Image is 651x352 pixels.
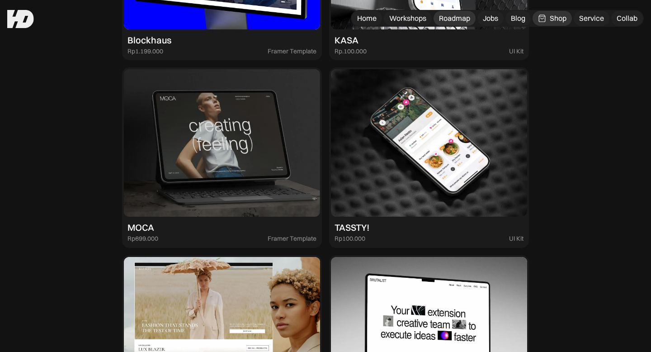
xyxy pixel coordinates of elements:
div: UI Kit [509,48,524,55]
a: Home [352,11,382,26]
div: UI Kit [509,235,524,243]
div: Rp699.000 [127,235,158,243]
div: Blog [511,14,525,23]
a: Collab [611,11,643,26]
div: Workshops [389,14,426,23]
a: Shop [533,11,572,26]
div: Blockhaus [127,35,171,46]
a: MOCARp699.000Framer Template [122,67,322,247]
a: Service [574,11,609,26]
div: Rp100.000 [335,235,365,243]
div: Roadmap [439,14,470,23]
div: Framer Template [268,48,316,55]
div: Jobs [483,14,498,23]
div: MOCA [127,222,154,233]
a: TASSTY!Rp100.000UI Kit [329,67,529,247]
div: TASSTY! [335,222,369,233]
a: Jobs [477,11,504,26]
div: Collab [617,14,637,23]
div: Rp1.199.000 [127,48,163,55]
a: Workshops [384,11,432,26]
div: KASA [335,35,359,46]
div: Rp.100.000 [335,48,367,55]
div: Service [579,14,604,23]
div: Shop [550,14,566,23]
div: Framer Template [268,235,316,243]
div: Home [357,14,377,23]
a: Roadmap [434,11,476,26]
a: Blog [505,11,531,26]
